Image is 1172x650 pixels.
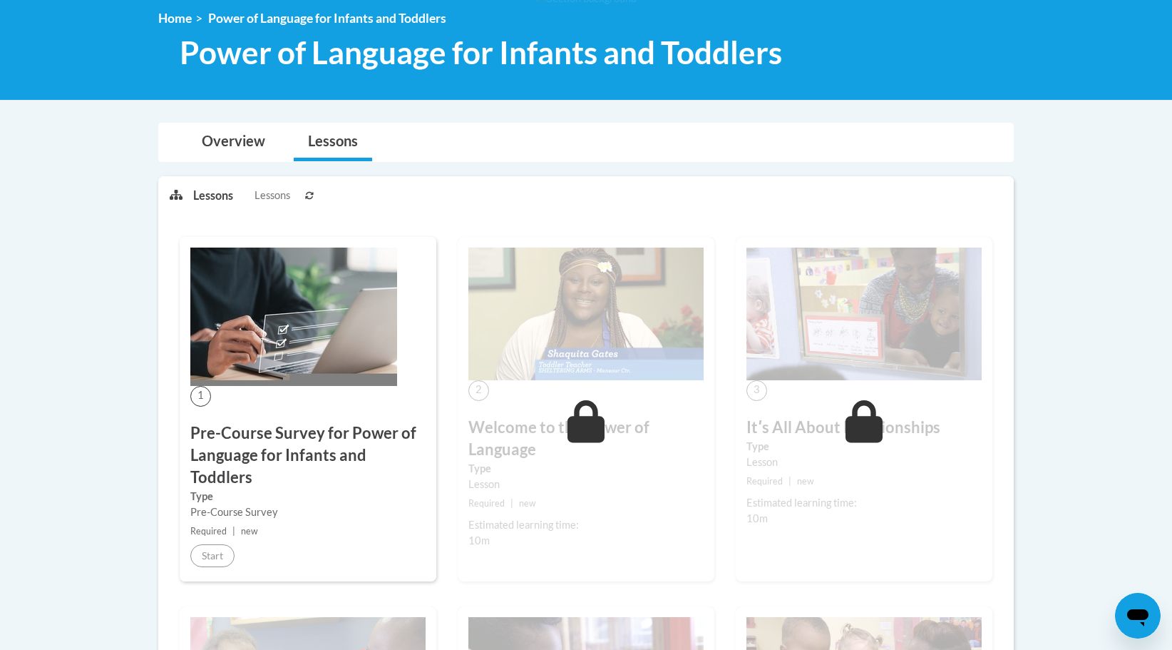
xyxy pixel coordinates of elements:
label: Type [190,489,426,504]
span: new [797,476,814,487]
label: Type [746,439,982,455]
span: new [519,498,536,509]
span: Lessons [255,188,290,203]
span: | [232,526,235,537]
h3: Welcome to the Power of Language [468,417,704,461]
span: 2 [468,380,489,401]
p: Lessons [193,188,233,203]
img: Course Image [468,248,704,380]
label: Type [468,461,704,477]
span: 3 [746,380,767,401]
span: Required [190,526,227,537]
span: Required [468,498,505,509]
img: Course Image [190,248,397,386]
div: Lesson [746,455,982,470]
a: Overview [187,123,279,161]
div: Estimated learning time: [746,495,982,511]
iframe: Button to launch messaging window [1115,593,1161,639]
div: Estimated learning time: [468,517,704,533]
span: Required [746,476,783,487]
span: | [510,498,513,509]
span: | [788,476,791,487]
a: Home [158,11,192,26]
span: 10m [746,512,768,524]
span: 10m [468,534,490,547]
a: Lessons [294,123,372,161]
div: Pre-Course Survey [190,504,426,520]
span: new [241,526,258,537]
h3: Pre-Course Survey for Power of Language for Infants and Toddlers [190,422,426,488]
span: Power of Language for Infants and Toddlers [208,11,446,26]
span: Power of Language for Infants and Toddlers [180,34,782,71]
h3: Itʹs All About Relationships [746,417,982,439]
button: Start [190,544,235,567]
div: Lesson [468,477,704,492]
img: Course Image [746,248,982,380]
span: 1 [190,386,211,407]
